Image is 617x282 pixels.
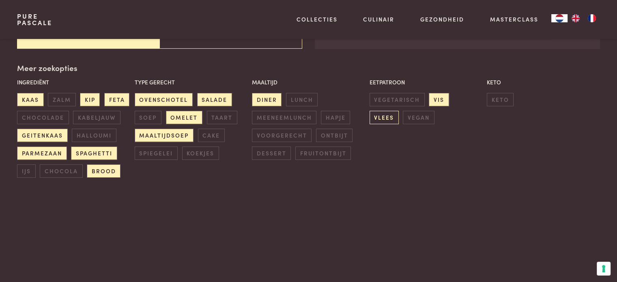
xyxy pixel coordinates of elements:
span: vlees [370,111,399,124]
span: voorgerecht [252,129,312,142]
span: meeneemlunch [252,111,316,124]
span: fruitontbijt [295,146,351,160]
span: vegan [403,111,434,124]
span: halloumi [72,129,116,142]
span: cake [198,129,225,142]
a: Collecties [297,15,338,24]
a: Culinair [363,15,394,24]
p: Eetpatroon [370,78,483,86]
span: vis [429,93,449,106]
a: Masterclass [490,15,538,24]
span: kip [80,93,100,106]
span: soep [135,111,161,124]
span: chocolade [17,111,69,124]
span: spiegelei [135,146,178,160]
a: FR [584,14,600,22]
span: chocola [40,164,82,178]
a: PurePascale [17,13,52,26]
button: Uw voorkeuren voor toestemming voor trackingtechnologieën [597,262,611,276]
span: ijs [17,164,35,178]
span: brood [87,164,120,178]
p: Maaltijd [252,78,365,86]
span: ovenschotel [135,93,193,106]
span: geitenkaas [17,129,67,142]
span: hapje [321,111,350,124]
span: kabeljauw [73,111,120,124]
span: kaas [17,93,43,106]
span: zalm [48,93,75,106]
span: parmezaan [17,146,67,160]
span: keto [487,93,514,106]
span: feta [104,93,129,106]
span: ontbijt [316,129,353,142]
span: diner [252,93,282,106]
a: EN [568,14,584,22]
a: Gezondheid [420,15,464,24]
div: Language [551,14,568,22]
p: Type gerecht [135,78,248,86]
span: taart [207,111,237,124]
span: lunch [286,93,318,106]
a: NL [551,14,568,22]
span: salade [197,93,232,106]
span: koekjes [182,146,219,160]
aside: Language selected: Nederlands [551,14,600,22]
span: spaghetti [71,146,117,160]
span: vegetarisch [370,93,425,106]
ul: Language list [568,14,600,22]
span: dessert [252,146,291,160]
span: omelet [166,111,202,124]
p: Ingrediënt [17,78,130,86]
p: Keto [487,78,600,86]
span: maaltijdsoep [135,129,193,142]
